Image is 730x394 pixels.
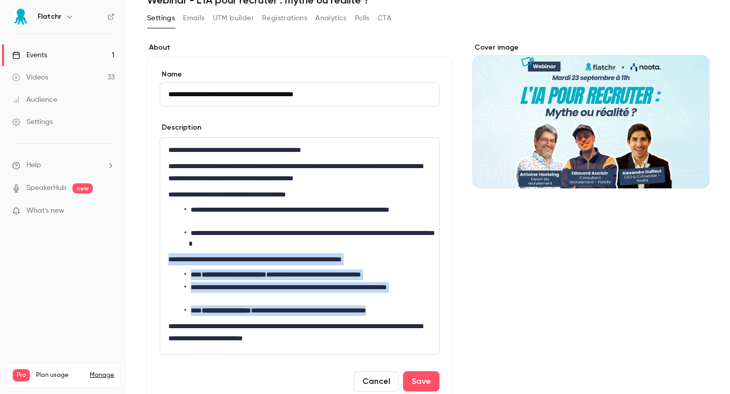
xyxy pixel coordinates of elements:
[147,10,175,26] button: Settings
[26,160,41,171] span: Help
[472,43,710,188] section: Cover image
[26,206,64,216] span: What's new
[160,69,440,80] label: Name
[26,183,66,193] a: SpeakerHub
[36,371,84,379] span: Plan usage
[102,207,115,216] iframe: Noticeable Trigger
[315,10,347,26] button: Analytics
[12,72,48,83] div: Videos
[13,9,29,25] img: Flatchr
[472,43,710,53] label: Cover image
[72,183,93,193] span: new
[262,10,307,26] button: Registrations
[378,10,391,26] button: CTA
[12,117,53,127] div: Settings
[12,95,57,105] div: Audience
[160,137,440,355] section: description
[183,10,204,26] button: Emails
[13,369,30,381] span: Pro
[354,371,399,391] button: Cancel
[403,371,440,391] button: Save
[12,160,115,171] li: help-dropdown-opener
[147,43,452,53] label: About
[160,138,439,354] div: editor
[160,123,201,133] label: Description
[12,50,47,60] div: Events
[213,10,254,26] button: UTM builder
[355,10,370,26] button: Polls
[90,371,114,379] a: Manage
[38,12,61,22] h6: Flatchr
